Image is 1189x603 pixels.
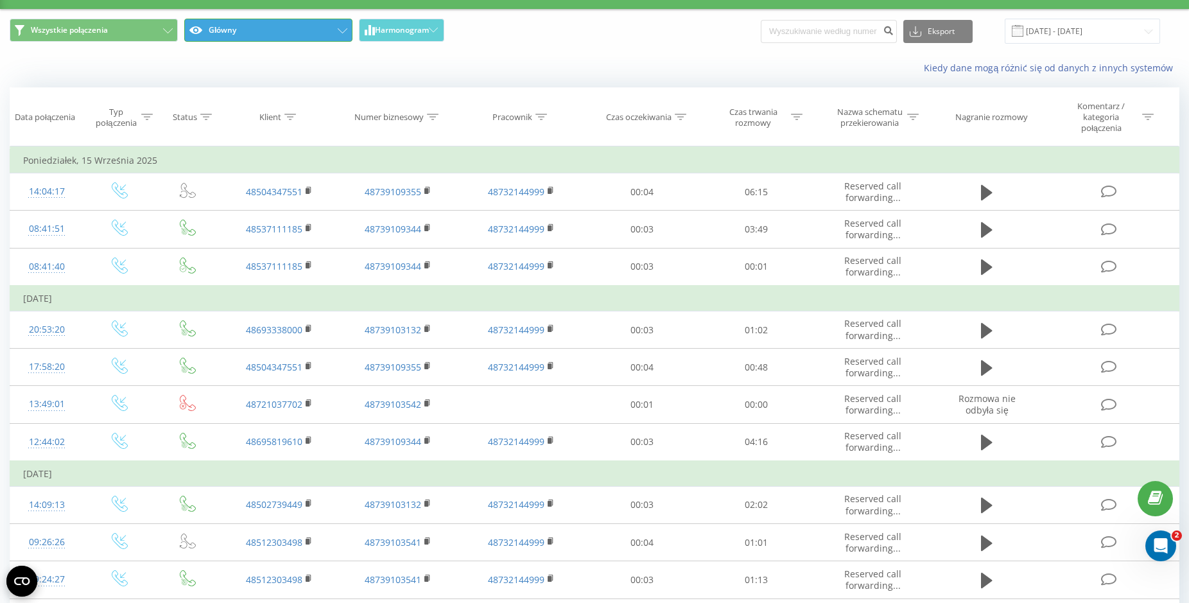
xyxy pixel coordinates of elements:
td: [DATE] [10,461,1179,487]
a: 48512303498 [246,573,302,586]
a: 48732144999 [488,186,544,198]
td: 00:01 [586,386,700,423]
span: Reserved call forwarding... [844,355,901,379]
span: Rozmowa nie odbyła się [959,392,1016,416]
td: 00:04 [586,349,700,386]
a: 48739109344 [365,260,421,272]
div: 08:41:51 [23,216,70,241]
span: 2 [1172,530,1182,541]
div: Pracownik [492,112,532,123]
div: Data połączenia [15,112,75,123]
a: 48739103542 [365,398,421,410]
td: 00:01 [699,248,813,286]
span: Reserved call forwarding... [844,430,901,453]
td: 00:03 [586,423,700,461]
td: 01:02 [699,311,813,349]
a: 48732144999 [488,361,544,373]
a: 48739109355 [365,361,421,373]
div: Klient [259,112,281,123]
a: 48732144999 [488,223,544,235]
a: 48739109344 [365,435,421,448]
div: 08:41:40 [23,254,70,279]
a: 48502739449 [246,498,302,511]
a: 48504347551 [246,361,302,373]
div: 17:58:20 [23,354,70,380]
div: 14:09:13 [23,493,70,518]
td: 00:03 [586,311,700,349]
button: Eksport [903,20,973,43]
td: 06:15 [699,173,813,211]
input: Wyszukiwanie według numeru [761,20,897,43]
a: 48732144999 [488,260,544,272]
div: Komentarz / kategoria połączenia [1064,101,1139,134]
a: 48732144999 [488,324,544,336]
a: Kiedy dane mogą różnić się od danych z innych systemów [924,62,1179,74]
td: 01:01 [699,524,813,561]
td: [DATE] [10,286,1179,311]
a: 48732144999 [488,536,544,548]
td: 00:00 [699,386,813,423]
span: Reserved call forwarding... [844,317,901,341]
div: Czas trwania rozmowy [719,107,788,128]
td: 02:02 [699,486,813,523]
a: 48512303498 [246,536,302,548]
div: Typ połączenia [94,107,138,128]
button: Harmonogram [359,19,444,42]
span: Reserved call forwarding... [844,568,901,591]
td: Poniedziałek, 15 Września 2025 [10,148,1179,173]
a: 48695819610 [246,435,302,448]
span: Wszystkie połączenia [31,25,108,35]
button: Główny [184,19,352,42]
td: 00:03 [586,561,700,599]
span: Reserved call forwarding... [844,180,901,204]
div: Czas oczekiwania [606,112,672,123]
div: 12:44:02 [23,430,70,455]
div: 09:24:27 [23,567,70,592]
a: 48693338000 [246,324,302,336]
div: 14:04:17 [23,179,70,204]
div: 13:49:01 [23,392,70,417]
a: 48732144999 [488,435,544,448]
a: 48732144999 [488,498,544,511]
a: 48504347551 [246,186,302,198]
div: Nagranie rozmowy [955,112,1028,123]
a: 48739109355 [365,186,421,198]
button: Open CMP widget [6,566,37,597]
td: 00:03 [586,486,700,523]
a: 48721037702 [246,398,302,410]
span: Reserved call forwarding... [844,493,901,516]
a: 48732144999 [488,573,544,586]
a: 48739103541 [365,573,421,586]
td: 00:03 [586,211,700,248]
a: 48739103132 [365,498,421,511]
span: Harmonogram [375,26,429,35]
a: 48537111185 [246,260,302,272]
div: Numer biznesowy [354,112,424,123]
td: 04:16 [699,423,813,461]
a: 48739109344 [365,223,421,235]
span: Reserved call forwarding... [844,254,901,278]
button: Wszystkie połączenia [10,19,178,42]
td: 01:13 [699,561,813,599]
td: 00:03 [586,248,700,286]
div: Nazwa schematu przekierowania [835,107,904,128]
span: Reserved call forwarding... [844,217,901,241]
div: 20:53:20 [23,317,70,342]
td: 00:04 [586,173,700,211]
iframe: Intercom live chat [1145,530,1176,561]
div: Status [173,112,197,123]
a: 48739103541 [365,536,421,548]
span: Reserved call forwarding... [844,392,901,416]
td: 00:48 [699,349,813,386]
a: 48739103132 [365,324,421,336]
td: 00:04 [586,524,700,561]
a: 48537111185 [246,223,302,235]
div: 09:26:26 [23,530,70,555]
td: 03:49 [699,211,813,248]
span: Reserved call forwarding... [844,530,901,554]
